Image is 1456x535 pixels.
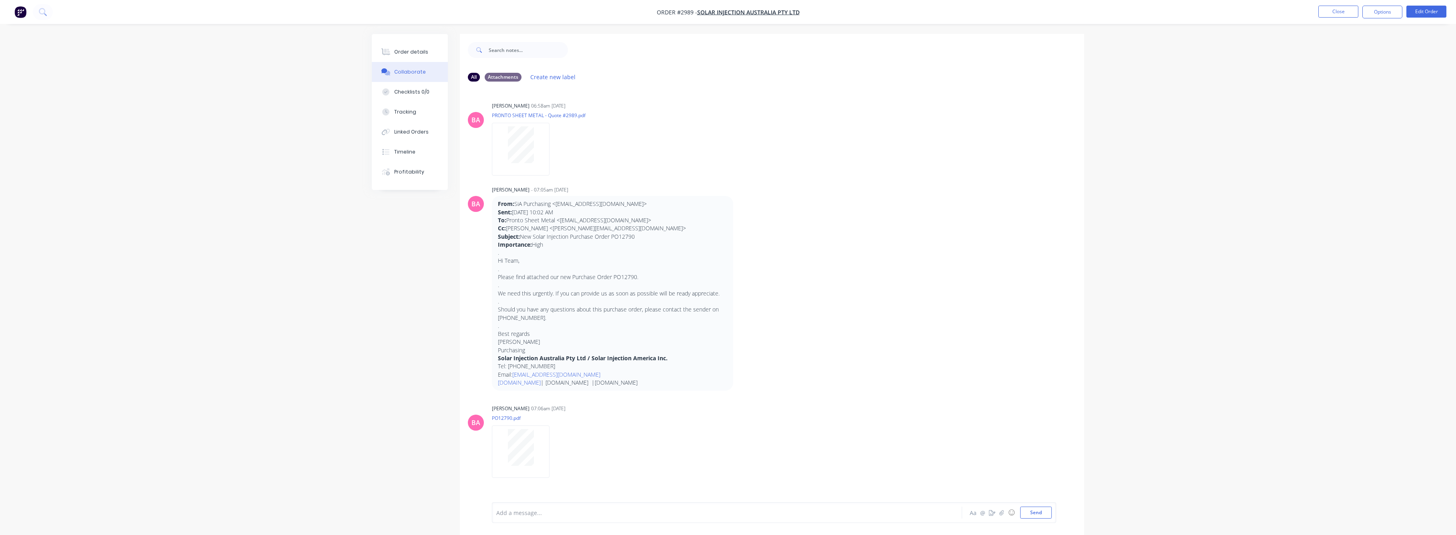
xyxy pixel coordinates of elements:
[531,102,566,110] div: 06:58am [DATE]
[498,379,541,386] a: [DOMAIN_NAME]
[372,42,448,62] button: Order details
[498,208,512,216] strong: Sent:
[394,88,429,96] div: Checklists 0/0
[526,72,580,82] button: Create new label
[498,371,727,379] p: Email:
[498,241,532,248] strong: Importance:
[492,186,529,194] div: [PERSON_NAME]
[978,508,987,517] button: @
[498,249,727,257] p: .
[498,379,727,387] p: | [DOMAIN_NAME] |[DOMAIN_NAME]
[498,265,727,273] p: .
[1007,508,1016,517] button: ☺
[531,489,568,496] div: - 07:06am [DATE]
[498,281,727,289] p: .
[394,108,416,116] div: Tracking
[498,200,727,249] p: SiA Purchasing <[EMAIL_ADDRESS][DOMAIN_NAME]> [DATE] 10:02 AM Pronto Sheet Metal <[EMAIL_ADDRESS]...
[492,112,586,119] p: PRONTO SHEET METAL - Quote #2989.pdf
[14,6,26,18] img: Factory
[394,168,424,176] div: Profitability
[498,346,727,354] p: Purchasing
[492,489,529,496] div: [PERSON_NAME]
[489,42,568,58] input: Search notes...
[394,68,426,76] div: Collaborate
[471,418,480,427] div: BA
[498,322,727,330] p: .
[498,200,514,208] strong: From:
[468,73,480,82] div: All
[1020,507,1052,519] button: Send
[394,128,429,136] div: Linked Orders
[657,8,697,16] span: Order #2989 -
[512,371,600,378] a: [EMAIL_ADDRESS][DOMAIN_NAME]
[492,405,529,412] div: [PERSON_NAME]
[531,405,566,412] div: 07:06am [DATE]
[372,122,448,142] button: Linked Orders
[498,216,506,224] strong: To:
[498,273,727,281] p: Please find attached our new Purchase Order PO12790.
[372,102,448,122] button: Tracking
[471,199,480,209] div: BA
[394,48,428,56] div: Order details
[498,362,727,370] p: Tel: [PHONE_NUMBER]
[498,330,727,338] p: Best regards
[498,257,727,265] p: Hi Team,
[968,508,978,517] button: Aa
[492,102,529,110] div: [PERSON_NAME]
[498,354,668,362] strong: Solar Injection Australia Pty Ltd / Solar Injection America Inc.
[372,162,448,182] button: Profitability
[498,233,520,240] strong: Subject:
[492,415,558,421] p: PO12790.pdf
[1318,6,1358,18] button: Close
[394,148,415,156] div: Timeline
[498,338,727,346] p: [PERSON_NAME]
[1406,6,1446,18] button: Edit Order
[485,73,521,82] div: Attachments
[372,142,448,162] button: Timeline
[697,8,800,16] a: Solar Injection Australia Pty Ltd
[372,82,448,102] button: Checklists 0/0
[471,115,480,125] div: BA
[531,186,568,194] div: - 07:05am [DATE]
[1362,6,1402,18] button: Options
[498,224,506,232] strong: Cc:
[372,62,448,82] button: Collaborate
[498,289,727,322] p: We need this urgently. If you can provide us as soon as possible will be ready appreciate. . Shou...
